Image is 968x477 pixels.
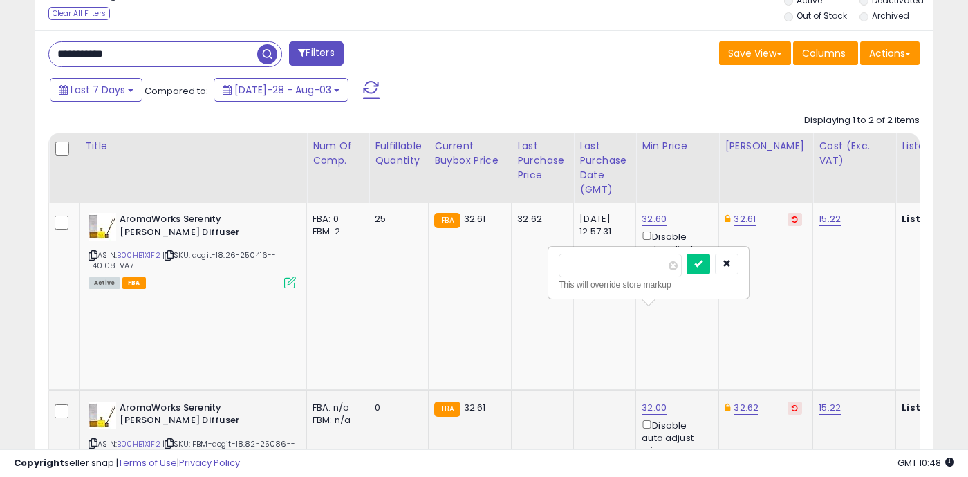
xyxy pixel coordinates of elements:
div: FBM: 2 [313,225,358,238]
div: FBA: 0 [313,213,358,225]
span: Compared to: [145,84,208,97]
div: FBM: n/a [313,414,358,427]
span: FBA [122,277,146,289]
b: Listed Price: [902,401,965,414]
button: Last 7 Days [50,78,142,102]
img: 41xJ0jgvtoL._SL40_.jpg [89,213,116,241]
b: Listed Price: [902,212,965,225]
div: ASIN: [89,213,296,287]
a: Privacy Policy [179,456,240,469]
button: [DATE]-28 - Aug-03 [214,78,348,102]
a: 32.60 [642,212,667,226]
strong: Copyright [14,456,64,469]
b: AromaWorks Serenity [PERSON_NAME] Diffuser [120,213,288,242]
div: Num of Comp. [313,139,363,168]
span: All listings currently available for purchase on Amazon [89,277,120,289]
div: 0 [375,402,418,414]
div: FBA: n/a [313,402,358,414]
span: | SKU: qogit-18.26-250416---40.08-VA7 [89,250,277,270]
div: Current Buybox Price [434,139,505,168]
img: 41xJ0jgvtoL._SL40_.jpg [89,402,116,429]
span: | SKU: FBM-qogit-18.82-25086---32.60-VA7 [89,438,295,459]
div: seller snap | | [14,457,240,470]
a: 15.22 [819,401,841,415]
label: Out of Stock [797,10,847,21]
div: Disable auto adjust min [642,418,708,458]
a: 15.22 [819,212,841,226]
span: 2025-08-11 10:48 GMT [897,456,954,469]
div: Cost (Exc. VAT) [819,139,890,168]
small: FBA [434,402,460,417]
a: 32.61 [734,212,756,226]
div: Last Purchase Date (GMT) [579,139,630,197]
span: Columns [802,46,846,60]
div: Min Price [642,139,713,153]
span: 32.61 [464,401,486,414]
span: 32.61 [464,212,486,225]
b: AromaWorks Serenity [PERSON_NAME] Diffuser [120,402,288,431]
div: ASIN: [89,402,296,476]
div: 32.62 [517,213,563,225]
div: Disable auto adjust min [642,229,708,269]
div: Clear All Filters [48,7,110,20]
div: [DATE] 12:57:31 [579,213,625,238]
div: 25 [375,213,418,225]
span: Last 7 Days [71,83,125,97]
button: Save View [719,41,791,65]
a: Terms of Use [118,456,177,469]
div: Displaying 1 to 2 of 2 items [804,114,920,127]
button: Actions [860,41,920,65]
small: FBA [434,213,460,228]
a: 32.00 [642,401,667,415]
a: B00HB1X1F2 [117,250,160,261]
div: Title [85,139,301,153]
label: Archived [872,10,909,21]
div: Fulfillable Quantity [375,139,422,168]
div: Last Purchase Price [517,139,568,183]
div: [PERSON_NAME] [725,139,807,153]
div: This will override store markup [559,278,738,292]
span: [DATE]-28 - Aug-03 [234,83,331,97]
button: Filters [289,41,343,66]
button: Columns [793,41,858,65]
a: B00HB1X1F2 [117,438,160,450]
a: 32.62 [734,401,758,415]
